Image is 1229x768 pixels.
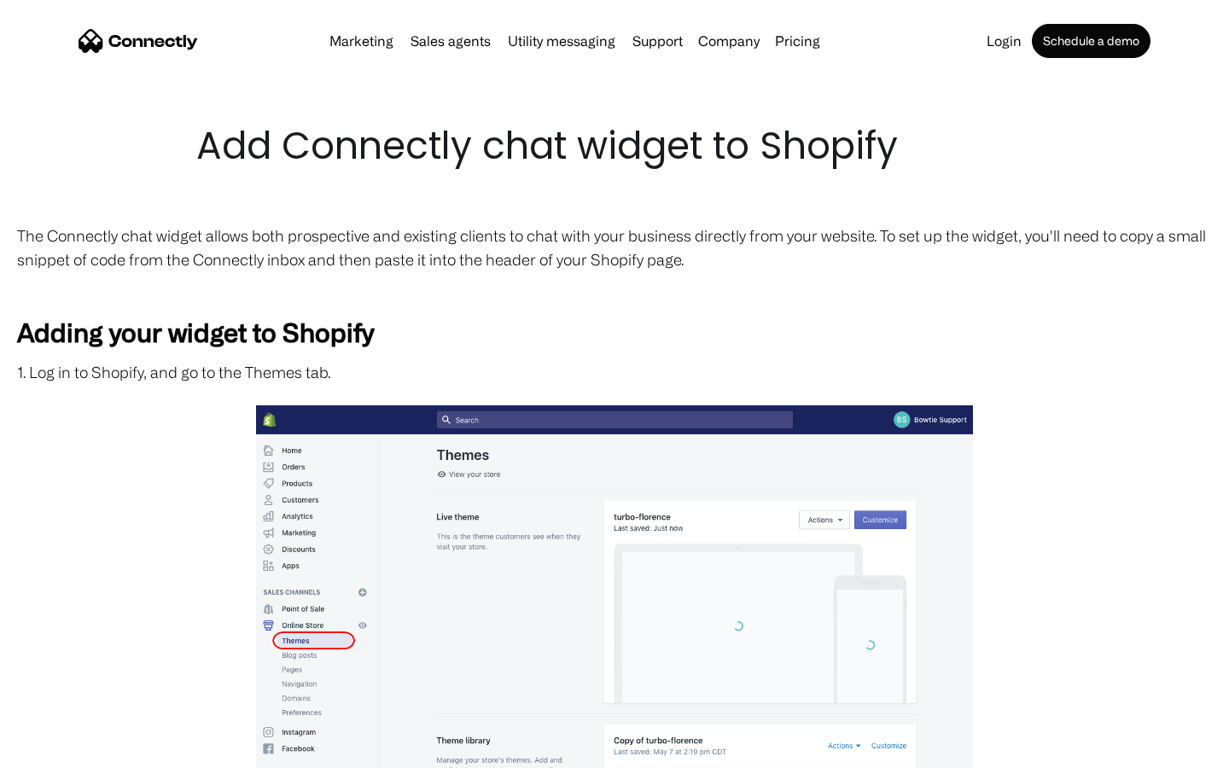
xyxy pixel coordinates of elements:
[17,317,374,346] strong: Adding your widget to Shopify
[1032,24,1150,58] a: Schedule a demo
[980,34,1028,48] a: Login
[323,34,400,48] a: Marketing
[17,224,1212,271] p: The Connectly chat widget allows both prospective and existing clients to chat with your business...
[501,34,622,48] a: Utility messaging
[196,119,1033,172] h1: Add Connectly chat widget to Shopify
[404,34,498,48] a: Sales agents
[626,34,690,48] a: Support
[17,360,1212,384] p: 1. Log in to Shopify, and go to the Themes tab.
[698,29,760,53] div: Company
[768,34,827,48] a: Pricing
[17,738,102,762] aside: Language selected: English
[34,738,102,762] ul: Language list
